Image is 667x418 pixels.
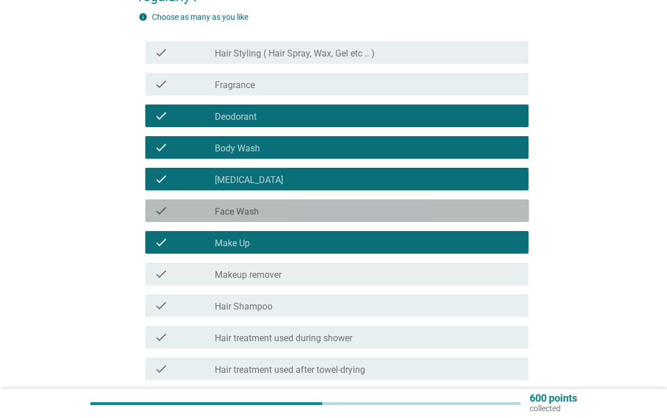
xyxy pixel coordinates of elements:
[154,299,168,312] i: check
[530,403,577,413] p: collected
[215,80,255,91] label: Fragrance
[530,393,577,403] p: 600 points
[154,362,168,376] i: check
[154,330,168,344] i: check
[154,267,168,281] i: check
[215,238,250,249] label: Make Up
[215,48,375,59] label: Hair Styling ( Hair Spray, Wax, Gel etc .. )
[215,269,281,281] label: Makeup remover
[215,333,352,344] label: Hair treatment used during shower
[154,109,168,123] i: check
[215,111,257,123] label: Deodorant
[215,143,260,154] label: Body Wash
[215,206,259,217] label: Face Wash
[154,46,168,59] i: check
[215,301,272,312] label: Hair Shampoo
[154,204,168,217] i: check
[154,236,168,249] i: check
[154,77,168,91] i: check
[154,141,168,154] i: check
[138,12,148,21] i: info
[215,175,283,186] label: [MEDICAL_DATA]
[215,364,365,376] label: Hair treatment used after towel-drying
[152,12,248,21] label: Choose as many as you like
[154,172,168,186] i: check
